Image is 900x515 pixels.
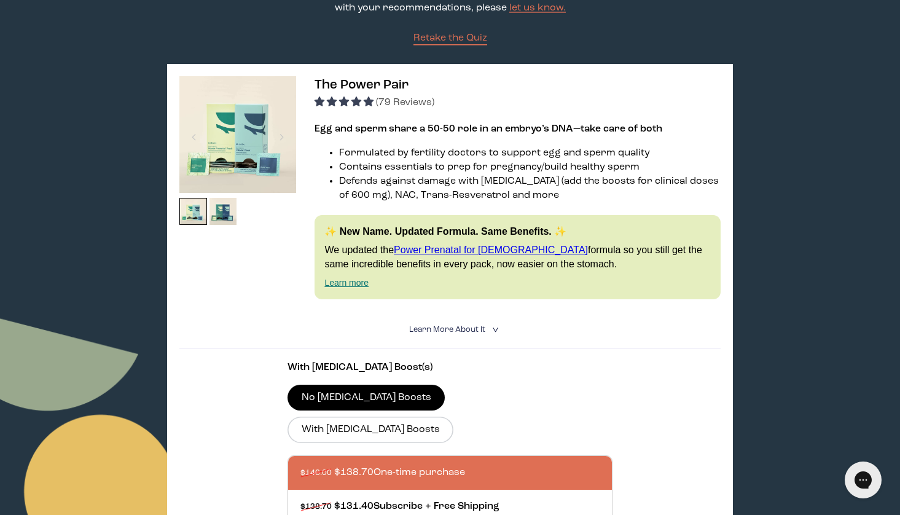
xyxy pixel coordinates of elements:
[209,198,237,226] img: thumbnail image
[413,33,487,43] span: Retake the Quiz
[509,3,566,13] a: let us know.
[324,243,710,271] p: We updated the formula so you still get the same incredible benefits in every pack, now easier on...
[339,160,720,175] li: Contains essentials to prep for pregnancy/build healthy sperm
[839,457,888,503] iframe: Gorgias live chat messenger
[339,175,720,203] li: Defends against damage with [MEDICAL_DATA] (add the boosts for clinical doses of 600 mg), NAC, Tr...
[394,245,588,255] a: Power Prenatal for [DEMOGRAPHIC_DATA]
[488,326,500,333] i: <
[409,326,485,334] span: Learn More About it
[413,31,487,45] a: Retake the Quiz
[288,361,612,375] p: With [MEDICAL_DATA] Boost(s)
[324,226,566,237] strong: ✨ New Name. Updated Formula. Same Benefits. ✨
[315,79,409,92] span: The Power Pair
[324,278,369,288] a: Learn more
[315,98,376,108] span: 4.92 stars
[315,124,662,134] strong: Egg and sperm share a 50-50 role in an embryo’s DNA—take care of both
[339,146,720,160] li: Formulated by fertility doctors to support egg and sperm quality
[288,385,445,411] label: No [MEDICAL_DATA] Boosts
[409,324,491,336] summary: Learn More About it <
[179,198,207,226] img: thumbnail image
[288,417,453,442] label: With [MEDICAL_DATA] Boosts
[376,98,434,108] span: (79 Reviews)
[179,76,296,193] img: thumbnail image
